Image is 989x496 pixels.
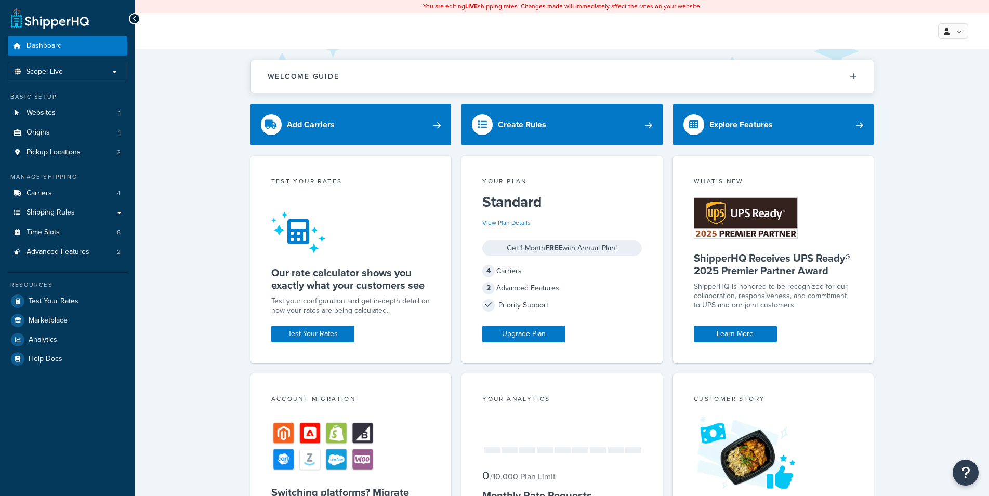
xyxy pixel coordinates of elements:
[271,297,431,315] div: Test your configuration and get in-depth detail on how your rates are being calculated.
[461,104,663,145] a: Create Rules
[118,128,121,137] span: 1
[498,117,546,132] div: Create Rules
[490,471,556,482] small: / 10,000 Plan Limit
[8,330,127,349] a: Analytics
[27,189,52,198] span: Carriers
[250,104,452,145] a: Add Carriers
[465,2,478,11] b: LIVE
[694,326,777,342] a: Learn More
[8,203,127,222] a: Shipping Rules
[545,243,562,253] strong: FREE
[8,223,127,242] a: Time Slots8
[271,394,431,406] div: Account Migration
[482,177,642,189] div: Your Plan
[29,336,57,344] span: Analytics
[29,355,62,364] span: Help Docs
[482,194,642,210] h5: Standard
[482,281,642,296] div: Advanced Features
[117,148,121,157] span: 2
[482,326,565,342] a: Upgrade Plan
[268,73,339,81] h2: Welcome Guide
[482,218,531,227] a: View Plan Details
[29,297,78,306] span: Test Your Rates
[8,172,127,181] div: Manage Shipping
[27,109,56,117] span: Websites
[27,42,62,50] span: Dashboard
[27,228,60,237] span: Time Slots
[953,460,979,486] button: Open Resource Center
[482,264,642,278] div: Carriers
[482,282,495,294] span: 2
[8,243,127,262] li: Advanced Features
[8,243,127,262] a: Advanced Features2
[482,394,642,406] div: Your Analytics
[8,311,127,330] a: Marketplace
[694,177,853,189] div: What's New
[673,104,874,145] a: Explore Features
[482,265,495,277] span: 4
[8,36,127,56] a: Dashboard
[694,252,853,277] h5: ShipperHQ Receives UPS Ready® 2025 Premier Partner Award
[709,117,773,132] div: Explore Features
[8,103,127,123] li: Websites
[8,143,127,162] li: Pickup Locations
[27,208,75,217] span: Shipping Rules
[27,148,81,157] span: Pickup Locations
[694,282,853,310] p: ShipperHQ is honored to be recognized for our collaboration, responsiveness, and commitment to UP...
[8,292,127,311] a: Test Your Rates
[482,240,642,256] div: Get 1 Month with Annual Plan!
[482,467,489,484] span: 0
[8,103,127,123] a: Websites1
[27,248,89,257] span: Advanced Features
[8,92,127,101] div: Basic Setup
[8,143,127,162] a: Pickup Locations2
[8,350,127,368] a: Help Docs
[251,60,874,93] button: Welcome Guide
[8,184,127,203] a: Carriers4
[27,128,50,137] span: Origins
[8,280,127,289] div: Resources
[482,298,642,313] div: Priority Support
[117,228,121,237] span: 8
[118,109,121,117] span: 1
[8,123,127,142] a: Origins1
[8,184,127,203] li: Carriers
[29,316,68,325] span: Marketplace
[287,117,335,132] div: Add Carriers
[8,223,127,242] li: Time Slots
[26,68,63,76] span: Scope: Live
[271,326,354,342] a: Test Your Rates
[117,189,121,198] span: 4
[694,394,853,406] div: Customer Story
[271,177,431,189] div: Test your rates
[117,248,121,257] span: 2
[8,123,127,142] li: Origins
[271,266,431,291] h5: Our rate calculator shows you exactly what your customers see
